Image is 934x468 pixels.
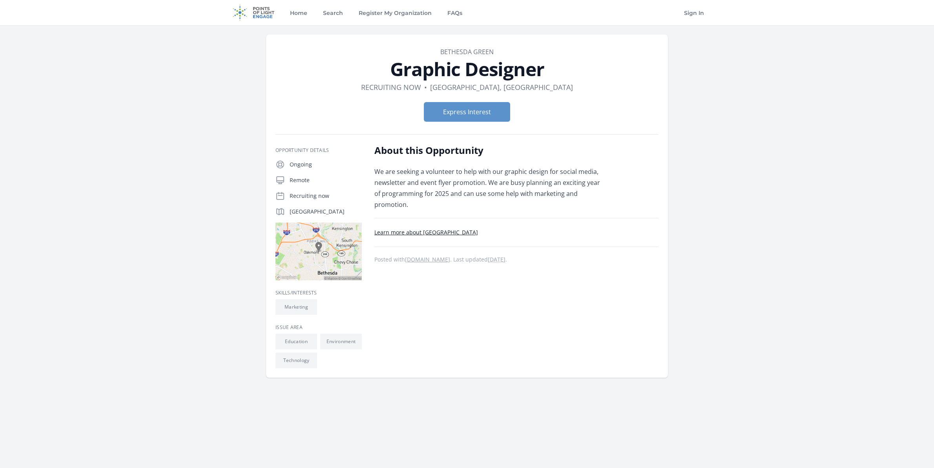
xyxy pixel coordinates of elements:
[405,256,450,263] a: [DOMAIN_NAME]
[275,299,317,315] li: Marketing
[374,144,604,157] h2: About this Opportunity
[374,229,478,236] a: Learn more about [GEOGRAPHIC_DATA]
[374,166,604,210] p: We are seeking a volunteer to help with our graphic design for social media, newsletter and event...
[290,208,362,216] p: [GEOGRAPHIC_DATA]
[275,324,362,331] h3: Issue area
[424,82,427,93] div: •
[275,290,362,296] h3: Skills/Interests
[275,60,659,79] h1: Graphic Designer
[275,223,362,280] img: Map
[320,334,362,349] li: Environment
[361,82,421,93] dd: Recruiting now
[290,176,362,184] p: Remote
[290,192,362,200] p: Recruiting now
[275,353,317,368] li: Technology
[275,147,362,154] h3: Opportunity Details
[275,334,317,349] li: Education
[424,102,510,122] button: Express Interest
[430,82,573,93] dd: [GEOGRAPHIC_DATA], [GEOGRAPHIC_DATA]
[440,48,494,56] a: Bethesda Green
[488,256,505,263] abbr: Thu, Jan 9, 2025 9:17 PM
[374,256,659,263] p: Posted with . Last updated .
[290,161,362,168] p: Ongoing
